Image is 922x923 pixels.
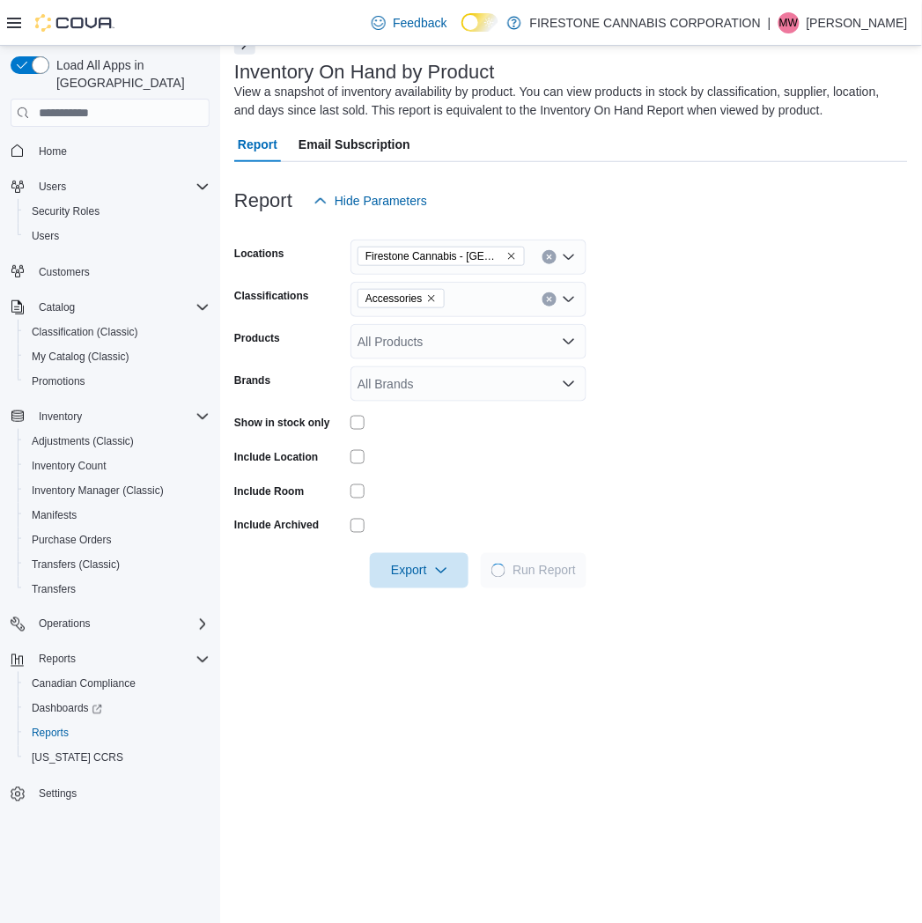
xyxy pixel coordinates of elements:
a: Promotions [25,371,92,392]
a: Reports [25,723,76,744]
span: Customers [32,261,210,283]
span: Washington CCRS [25,748,210,769]
label: Include Room [234,484,304,498]
span: Home [32,139,210,161]
a: Adjustments (Classic) [25,431,141,452]
button: Users [18,224,217,248]
div: View a snapshot of inventory availability by product. You can view products in stock by classific... [234,83,899,120]
img: Cova [35,14,114,32]
input: Dark Mode [461,13,498,32]
span: Manifests [32,508,77,522]
span: Manifests [25,505,210,526]
span: Report [238,127,277,162]
a: Transfers [25,579,83,600]
a: Security Roles [25,201,107,222]
label: Locations [234,247,284,261]
span: Classification (Classic) [32,325,138,339]
button: Catalog [32,297,82,318]
span: Firestone Cannabis - Sylvan Lake [358,247,525,266]
a: Home [32,141,74,162]
a: Canadian Compliance [25,674,143,695]
button: Adjustments (Classic) [18,429,217,454]
span: Dark Mode [461,32,462,33]
label: Products [234,331,280,345]
span: Settings [39,787,77,801]
p: [PERSON_NAME] [807,12,908,33]
button: Clear input [542,292,557,306]
button: Settings [4,781,217,807]
button: Security Roles [18,199,217,224]
nav: Complex example [11,130,210,853]
button: Customers [4,259,217,284]
label: Brands [234,373,270,388]
span: Inventory [32,406,210,427]
button: Clear input [542,250,557,264]
button: Purchase Orders [18,528,217,552]
button: Open list of options [562,292,576,306]
button: Operations [32,614,98,635]
span: Settings [32,783,210,805]
label: Include Archived [234,519,319,533]
div: Mike Wilson [778,12,800,33]
span: Inventory Manager (Classic) [25,480,210,501]
span: Accessories [358,289,445,308]
span: Home [39,144,67,159]
button: Transfers (Classic) [18,552,217,577]
button: Reports [4,647,217,672]
span: Operations [39,617,91,631]
a: Dashboards [18,697,217,721]
span: Load All Apps in [GEOGRAPHIC_DATA] [49,56,210,92]
span: Canadian Compliance [32,677,136,691]
button: Export [370,553,468,588]
a: Dashboards [25,698,109,720]
span: [US_STATE] CCRS [32,751,123,765]
span: Purchase Orders [25,529,210,550]
span: Security Roles [32,204,100,218]
span: Reports [32,727,69,741]
span: Canadian Compliance [25,674,210,695]
a: Purchase Orders [25,529,119,550]
span: Dashboards [32,702,102,716]
span: Operations [32,614,210,635]
span: Promotions [32,374,85,388]
button: Remove Accessories from selection in this group [426,293,437,304]
button: Reports [18,721,217,746]
button: Manifests [18,503,217,528]
span: Customers [39,265,90,279]
h3: Report [234,190,292,211]
a: Customers [32,262,97,283]
span: Run Report [513,562,576,580]
span: Users [39,180,66,194]
span: Export [380,553,458,588]
span: Email Subscription [299,127,410,162]
span: Reports [32,649,210,670]
span: MW [779,12,798,33]
a: Settings [32,784,84,805]
span: Users [32,229,59,243]
span: Promotions [25,371,210,392]
span: Hide Parameters [335,192,427,210]
span: Catalog [32,297,210,318]
label: Classifications [234,289,309,303]
span: Transfers (Classic) [32,557,120,572]
h3: Inventory On Hand by Product [234,62,495,83]
span: Security Roles [25,201,210,222]
a: Classification (Classic) [25,321,145,343]
a: Users [25,225,66,247]
button: Canadian Compliance [18,672,217,697]
span: Loading [491,563,507,580]
button: Open list of options [562,335,576,349]
span: Adjustments (Classic) [32,434,134,448]
span: Reports [39,653,76,667]
button: Catalog [4,295,217,320]
a: Transfers (Classic) [25,554,127,575]
label: Show in stock only [234,416,330,430]
span: Inventory Manager (Classic) [32,484,164,498]
a: Inventory Manager (Classic) [25,480,171,501]
a: Inventory Count [25,455,114,476]
span: Transfers [32,582,76,596]
span: Reports [25,723,210,744]
button: Home [4,137,217,163]
span: Inventory Count [25,455,210,476]
a: Manifests [25,505,84,526]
